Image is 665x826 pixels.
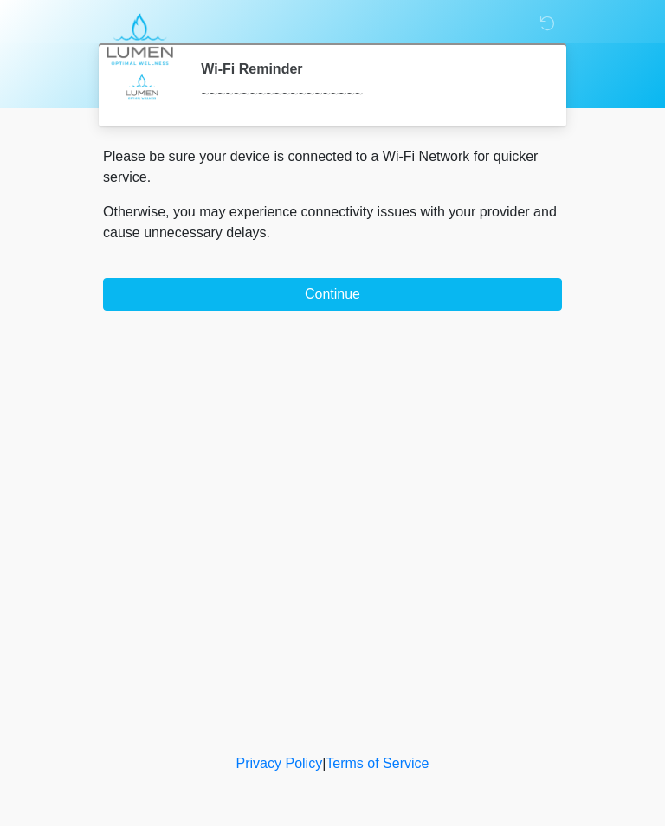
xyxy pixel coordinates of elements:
[267,225,270,240] span: .
[322,756,326,771] a: |
[103,146,562,188] p: Please be sure your device is connected to a Wi-Fi Network for quicker service.
[116,61,168,113] img: Agent Avatar
[326,756,429,771] a: Terms of Service
[236,756,323,771] a: Privacy Policy
[103,202,562,243] p: Otherwise, you may experience connectivity issues with your provider and cause unnecessary delays
[201,84,536,105] div: ~~~~~~~~~~~~~~~~~~~~
[103,278,562,311] button: Continue
[86,13,194,66] img: LUMEN Optimal Wellness Logo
